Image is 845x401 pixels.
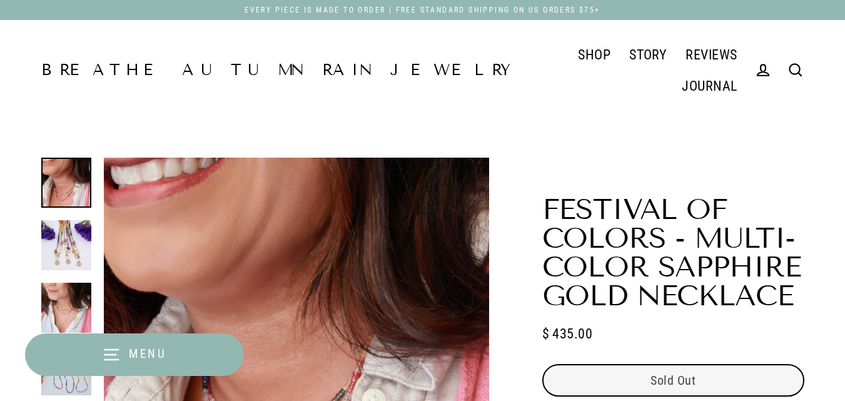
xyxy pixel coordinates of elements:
div: Primary [518,39,747,101]
button: Sold Out [542,364,804,397]
h1: Festival of Colors - Multi-Color Sapphire Gold Necklace [542,195,804,310]
a: STORY [620,39,676,70]
span: Sold Out [650,373,696,388]
button: Menu [25,333,244,376]
a: JOURNAL [672,70,746,101]
img: Festival of Colors - Multi-Color Sapphire Gold Necklace life style layering image | Breathe Autum... [41,283,91,333]
a: REVIEWS [676,39,746,70]
span: Menu [129,347,167,361]
span: $ 435.00 [542,323,593,345]
a: Breathe Autumn Rain Jewelry [41,63,518,78]
img: Festival of Colors - Multi-Color Sapphire Gold Necklace detail image | Breathe Autumn Rain Artisa... [41,220,91,270]
a: SHOP [569,39,620,70]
